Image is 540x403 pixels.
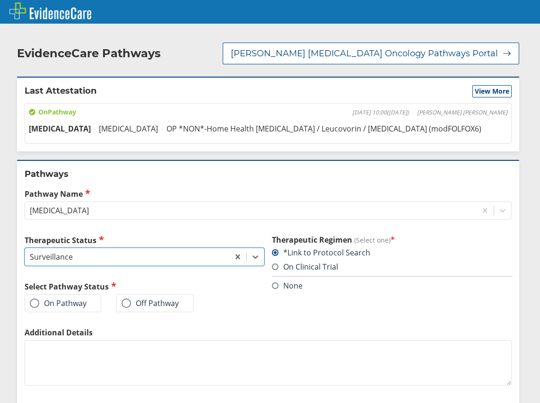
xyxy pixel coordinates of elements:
label: Pathway Name [25,188,512,199]
label: *Link to Protocol Search [272,247,370,258]
h3: Therapeutic Regimen [272,235,512,245]
img: EvidenceCare [9,2,91,19]
div: Surveillance [30,252,73,262]
span: [DATE] 10:00 ( [DATE] ) [352,109,409,116]
label: None [272,280,303,291]
label: Off Pathway [122,298,179,308]
span: OP *NON*-Home Health [MEDICAL_DATA] / Leucovorin / [MEDICAL_DATA] (modFOLFOX6) [166,123,481,134]
span: [PERSON_NAME] [PERSON_NAME] [417,109,507,116]
label: On Clinical Trial [272,262,338,272]
h2: EvidenceCare Pathways [17,46,161,61]
span: [MEDICAL_DATA] [29,123,91,134]
label: Additional Details [25,327,512,338]
label: Therapeutic Status [25,235,264,245]
label: On Pathway [30,298,87,308]
span: (Select one) [354,236,391,245]
span: View More [475,87,509,96]
h2: Select Pathway Status [25,281,264,292]
button: View More [472,85,512,97]
h2: Last Attestation [25,85,96,97]
span: [MEDICAL_DATA] [99,123,158,134]
button: [PERSON_NAME] [MEDICAL_DATA] Oncology Pathways Portal [223,43,519,64]
div: [MEDICAL_DATA] [30,205,89,216]
h2: Pathways [25,168,512,180]
span: [PERSON_NAME] [MEDICAL_DATA] Oncology Pathways Portal [231,48,498,59]
span: On Pathway [29,107,76,117]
